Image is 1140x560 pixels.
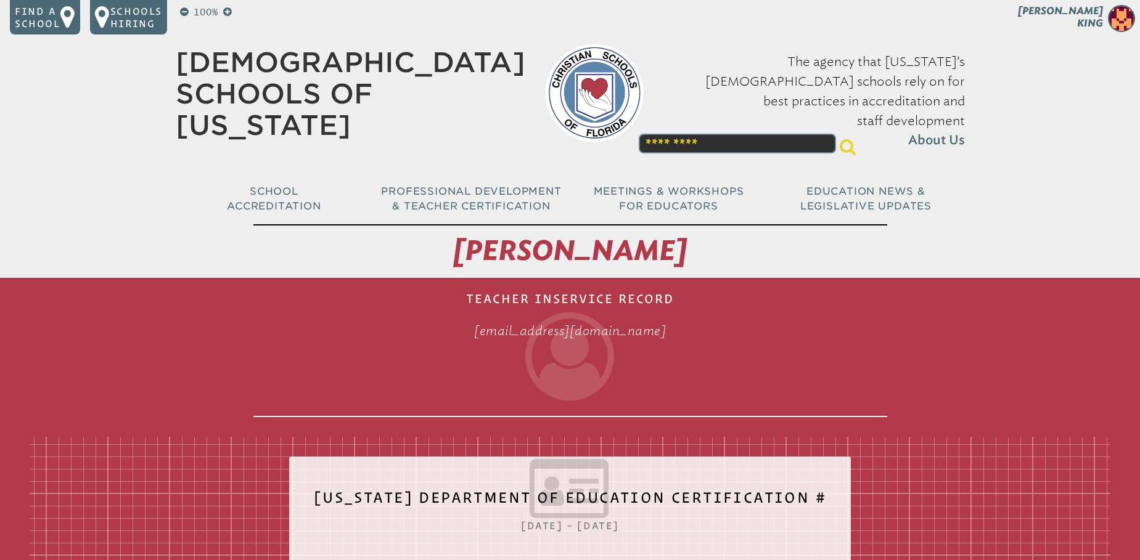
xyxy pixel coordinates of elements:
[176,46,525,141] a: [DEMOGRAPHIC_DATA] Schools of [US_STATE]
[1108,5,1135,32] img: 7aea334aa57ec466ad00bd9996c79202
[800,185,932,212] span: Education News & Legislative Updates
[191,5,221,20] p: 100%
[227,185,321,212] span: School Accreditation
[594,185,744,212] span: Meetings & Workshops for Educators
[545,44,644,142] img: csf-logo-web-colors.png
[453,234,687,267] span: [PERSON_NAME]
[663,52,965,150] p: The agency that [US_STATE]’s [DEMOGRAPHIC_DATA] schools rely on for best practices in accreditati...
[15,5,60,30] p: Find a school
[253,283,887,417] h1: Teacher Inservice Record
[1018,5,1103,29] span: [PERSON_NAME] King
[908,131,965,150] span: About Us
[110,5,162,30] p: Schools Hiring
[521,520,619,531] span: [DATE] – [DATE]
[314,481,826,523] h2: [US_STATE] Department of Education Certification #
[381,185,561,212] span: Professional Development & Teacher Certification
